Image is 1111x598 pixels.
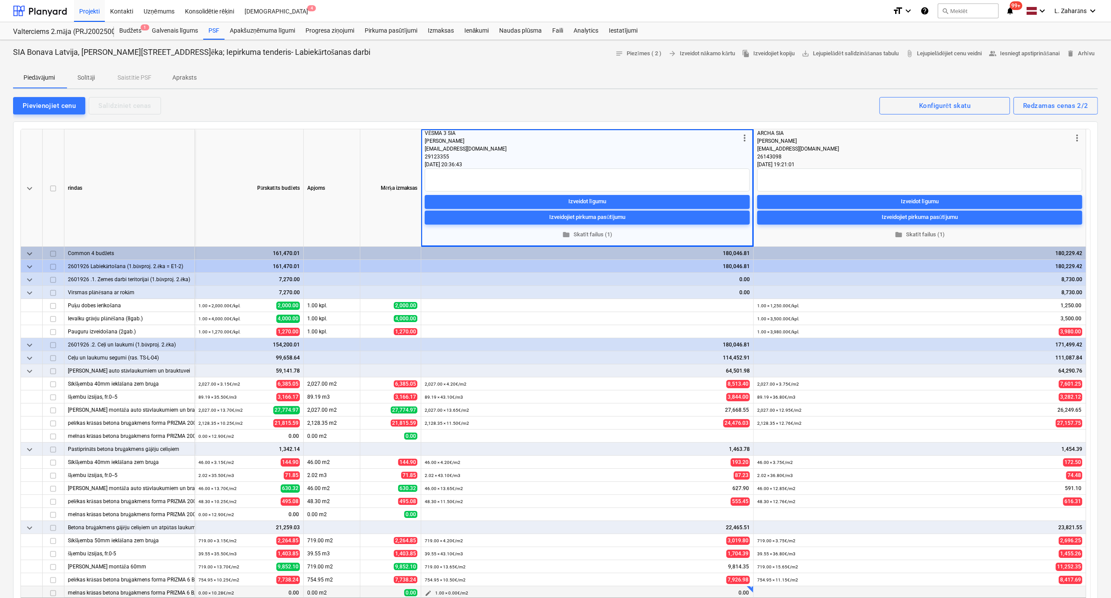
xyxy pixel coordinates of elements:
[76,73,97,82] p: Solītāji
[276,576,300,584] span: 7,738.24
[425,551,463,556] small: 39.55 × 43.10€ / m3
[68,573,191,586] div: pelēkas krāsas betona bruģakmens forma PRIZMA 6 B/F 200x100x60mm
[24,275,35,285] span: keyboard_arrow_down
[1063,47,1098,60] button: Arhīvu
[1066,471,1082,480] span: 74.48
[304,325,360,338] div: 1.00 kpl.
[276,315,300,323] span: 4,000.00
[615,50,623,57] span: notes
[757,195,1082,208] button: Izveidot līgumu
[798,47,902,60] a: Lejupielādēt salīdzināšanas tabulu
[757,247,1082,260] div: 180,229.42
[300,22,359,40] div: Progresa ziņojumi
[726,393,750,401] span: 3,844.00
[68,351,191,364] div: Ceļu un laukumu segumi (ras. TS-L-04)
[68,377,191,390] div: Sīkšķemba 40mm ieklāšana zem bruģa
[742,50,750,57] span: file_copy
[547,22,568,40] div: Faili
[425,460,460,465] small: 46.00 × 4.20€ / m2
[425,146,507,152] span: [EMAIL_ADDRESS][DOMAIN_NAME]
[757,408,802,413] small: 2,027.00 × 12.95€ / m2
[757,521,1082,534] div: 23,821.55
[198,382,240,386] small: 2,027.00 × 3.15€ / m2
[1060,302,1082,309] span: 1,250.00
[276,393,300,401] span: 3,166.17
[394,302,417,309] span: 2,000.00
[425,286,750,299] div: 0.00
[24,249,35,259] span: keyboard_arrow_down
[288,589,300,597] span: 0.00
[757,329,799,334] small: 1.00 × 3,980.00€ / kpl.
[24,288,35,298] span: keyboard_arrow_down
[114,22,147,40] a: Budžets1
[757,421,802,426] small: 2,128.35 × 12.76€ / m2
[198,273,300,286] div: 7,270.00
[568,197,606,207] div: Izveidot līgumu
[425,129,739,137] div: VĒSMA 3 SIA
[404,433,417,440] span: 0.00
[68,469,191,481] div: šķembu izsijas, fr.0--5
[394,393,417,400] span: 3,166.17
[276,563,300,571] span: 9,852.10
[198,512,234,517] small: 0.00 × 12.90€ / m2
[1059,380,1082,388] span: 7,601.25
[727,563,750,571] span: 9,814.35
[459,22,494,40] a: Ienākumi
[225,22,300,40] a: Apakšuzņēmuma līgumi
[425,195,750,208] button: Izveidot līgumu
[738,589,750,597] span: 0.00
[198,564,239,569] small: 719.00 × 13.70€ / m2
[423,22,459,40] a: Izmaksas
[425,395,463,400] small: 89.19 × 43.10€ / m3
[68,247,191,259] div: Common 4 budžets
[198,286,300,299] div: 7,270.00
[307,5,316,11] span: 4
[757,460,793,465] small: 46.00 × 3.75€ / m2
[398,498,417,505] span: 495.08
[198,434,234,439] small: 0.00 × 12.90€ / m2
[394,315,417,322] span: 4,000.00
[879,97,1010,114] button: Konfigurēt skatu
[757,210,1082,224] button: Izveidojiet pirkuma pasūtījumu
[757,473,793,478] small: 2.02 × 36.80€ / m3
[304,482,360,495] div: 46.00 m2
[24,353,35,363] span: keyboard_arrow_down
[757,303,799,308] small: 1.00 × 1,250.00€ / kpl.
[68,443,191,455] div: Pastiprināts betona bruģakmens gājēju celiņiem
[726,537,750,545] span: 3,019.80
[1063,458,1082,467] span: 172.50
[64,129,195,247] div: rindas
[404,511,417,518] span: 0.00
[24,262,35,272] span: keyboard_arrow_down
[668,49,735,59] span: Izveidot nākamo kārtu
[425,486,463,491] small: 46.00 × 13.65€ / m2
[68,403,191,416] div: Betona bruģakmeņa montāža auto stāvlaukumiem un brauktuvei 80mm
[1060,315,1082,323] span: 3,500.00
[198,473,234,478] small: 2.02 × 35.50€ / m3
[757,364,1082,377] div: 64,290.76
[1064,485,1082,492] span: 591.10
[198,486,237,491] small: 46.00 × 13.70€ / m2
[802,50,809,57] span: save_alt
[757,395,795,400] small: 89.19 × 36.80€ / m3
[68,299,191,312] div: Puķu dobes ierīkošana
[906,49,982,59] span: Lejupielādējiet cenu veidni
[549,212,625,222] div: Izveidojiet pirkuma pasūtījumu
[276,328,300,336] span: 1,270.00
[68,325,191,338] div: Pauguru izveidošana (2gab.)
[394,328,417,335] span: 1,270.00
[147,22,203,40] a: Galvenais līgums
[68,521,191,534] div: Betona bruģakmens gājēju celiņiem un atpūtas laukumiem
[68,547,191,560] div: šķembu izsijas, fr.0-5
[114,22,147,40] div: Budžets
[68,364,191,377] div: Betona bruģakmens auto stāvlaukumiem un brauktuvei
[24,444,35,455] span: keyboard_arrow_down
[304,534,360,547] div: 719.00 m2
[1057,407,1082,414] span: 26,249.65
[989,50,997,57] span: people_alt
[425,161,750,168] div: [DATE] 20:36:43
[761,229,1079,239] span: Skatīt failus (1)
